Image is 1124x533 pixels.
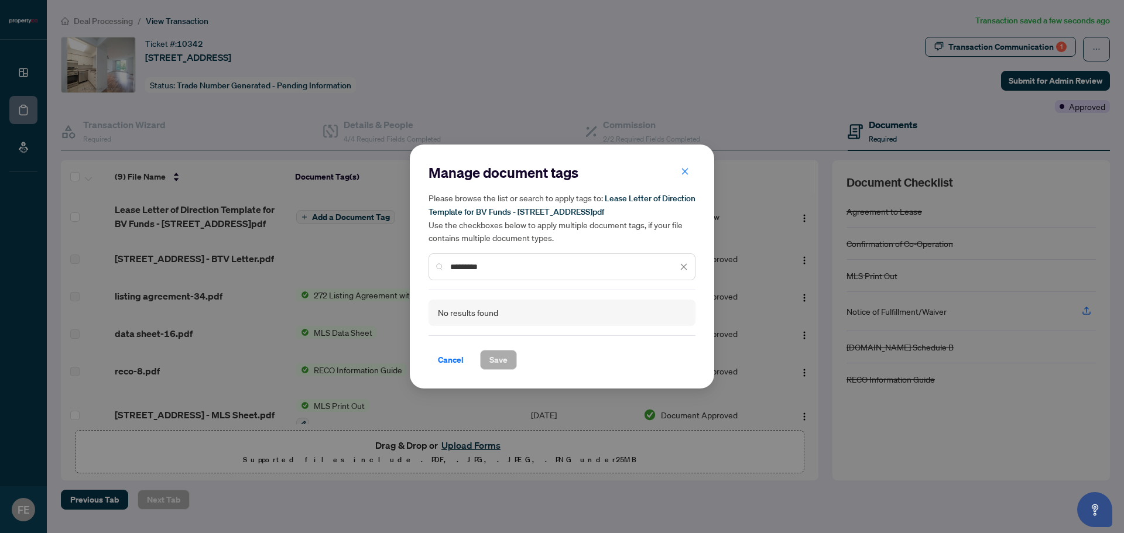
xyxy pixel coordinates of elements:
[1077,492,1112,527] button: Open asap
[680,263,688,271] span: close
[429,193,695,217] span: Lease Letter of Direction Template for BV Funds - [STREET_ADDRESS]pdf
[429,350,473,370] button: Cancel
[438,350,464,369] span: Cancel
[480,350,517,370] button: Save
[681,167,689,176] span: close
[429,163,695,182] h2: Manage document tags
[438,307,498,319] div: No results found
[429,191,695,244] h5: Please browse the list or search to apply tags to: Use the checkboxes below to apply multiple doc...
